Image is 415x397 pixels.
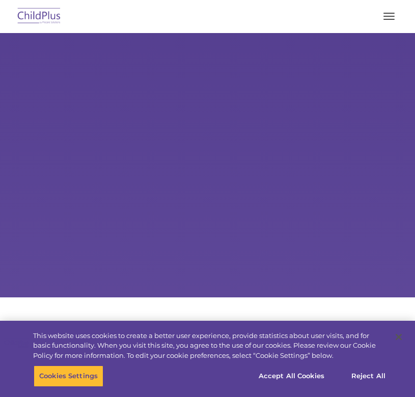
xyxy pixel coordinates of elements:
[253,365,330,387] button: Accept All Cookies
[34,365,103,387] button: Cookies Settings
[337,365,400,387] button: Reject All
[15,5,63,28] img: ChildPlus by Procare Solutions
[33,331,386,361] div: This website uses cookies to create a better user experience, provide statistics about user visit...
[388,326,410,348] button: Close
